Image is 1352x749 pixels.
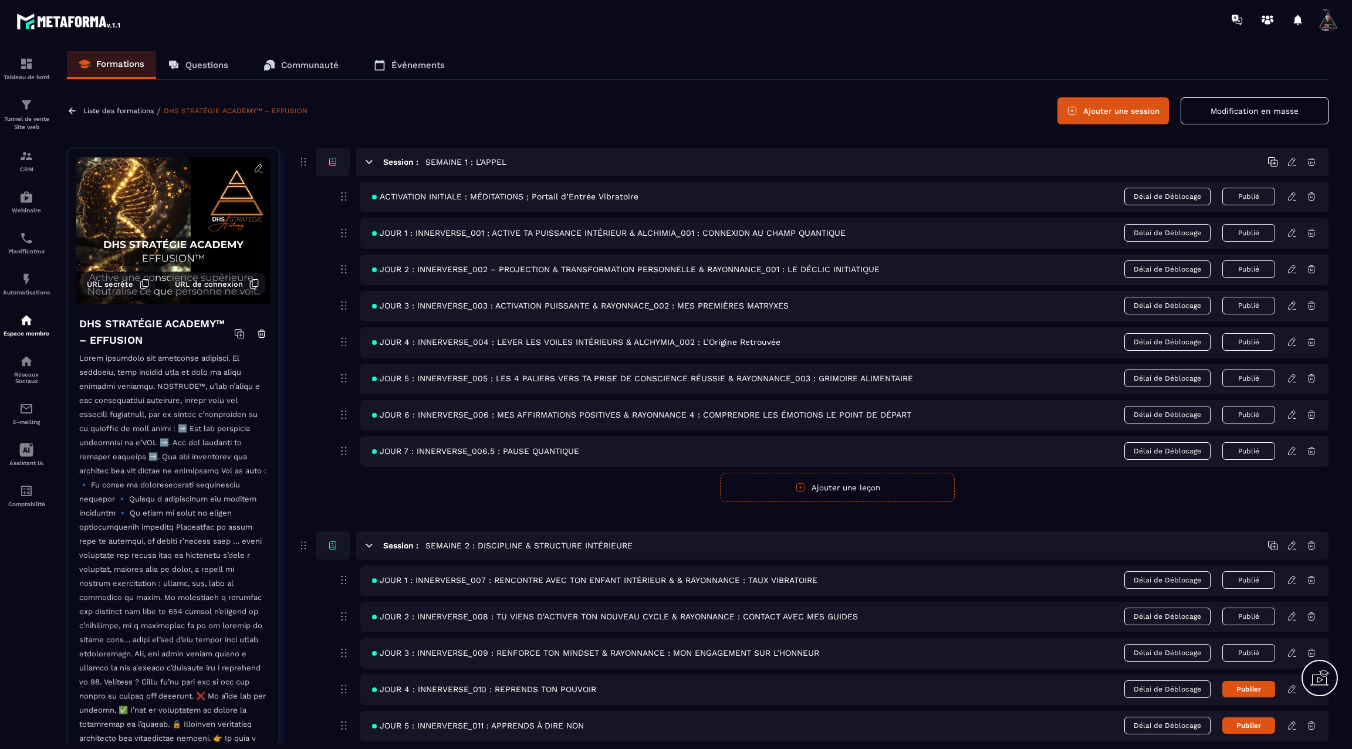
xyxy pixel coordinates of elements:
[3,475,50,516] a: accountantaccountantComptabilité
[1124,680,1211,698] span: Délai de Déblocage
[425,156,506,168] h5: SEMAINE 1 : L'APPEL
[372,337,780,347] span: JOUR 4 : INNERVERSE_004 : LEVER LES VOILES INTÉRIEURS & ALCHYMIA_002 : L’Origine Retrouvée
[3,140,50,181] a: formationformationCRM
[3,330,50,337] p: Espace membre
[3,48,50,89] a: formationformationTableau de bord
[185,60,228,70] p: Questions
[83,107,154,115] a: Liste des formations
[391,60,445,70] p: Événements
[3,345,50,393] a: social-networksocial-networkRéseaux Sociaux
[1222,224,1275,242] button: Publié
[19,149,33,163] img: formation
[19,313,33,327] img: automations
[3,434,50,475] a: Assistant IA
[1124,406,1211,423] span: Délai de Déblocage
[79,316,234,348] h4: DHS STRATÉGIE ACADEMY™ – EFFUSION
[3,166,50,172] p: CRM
[3,181,50,222] a: automationsautomationsWebinaire
[96,59,144,69] p: Formations
[164,107,307,115] a: DHS STRATÉGIE ACADEMY™ – EFFUSION
[372,575,817,585] span: JOUR 1 : INNERVERSE_007 : RENCONTRE AVEC TON ENFANT INTÉRIEUR & & RAYONNANCE : TAUX VIBRATOIRE
[3,501,50,507] p: Comptabilité
[3,248,50,255] p: Planificateur
[3,222,50,263] a: schedulerschedulerPlanificateur
[19,402,33,416] img: email
[1222,370,1275,387] button: Publié
[1181,97,1329,124] button: Modification en masse
[372,684,596,694] span: JOUR 4 : INNERVERSE_010 : REPRENDS TON POUVOIR
[3,393,50,434] a: emailemailE-mailing
[1222,644,1275,662] button: Publié
[1222,188,1275,205] button: Publié
[87,280,133,289] span: URL secrète
[372,648,819,658] span: JOUR 3 : INNERVERSE_009 : RENFORCE TON MINDSET & RAYONNANCE : MON ENGAGEMENT SUR L’HONNEUR
[175,280,243,289] span: URL de connexion
[372,265,880,274] span: JOUR 2 : INNERVERSE_002 – PROJECTION & TRANSFORMATION PERSONNELLE & RAYONNANCE_001 : LE DÉCLIC IN...
[3,304,50,345] a: automationsautomationsEspace membre
[1222,333,1275,351] button: Publié
[19,484,33,498] img: accountant
[1222,406,1275,423] button: Publié
[1124,297,1211,314] span: Délai de Déblocage
[1124,260,1211,278] span: Délai de Déblocage
[383,157,418,167] h6: Session :
[19,272,33,286] img: automations
[1124,370,1211,387] span: Délai de Déblocage
[156,51,240,79] a: Questions
[3,371,50,384] p: Réseaux Sociaux
[3,263,50,304] a: automationsautomationsAutomatisations
[1222,260,1275,278] button: Publié
[372,446,579,456] span: JOUR 7 : INNERVERSE_006.5 : PAUSE QUANTIQUE
[3,460,50,466] p: Assistant IA
[1222,681,1275,697] button: Publier
[76,157,270,304] img: background
[372,228,846,238] span: JOUR 1 : INNERVERSE_001 : ACTIVE TA PUISSANCE INTÉRIEUR & ALCHIMIA_001 : CONNEXION AU CHAMP QUANT...
[372,612,858,621] span: JOUR 2 : INNERVERSE_008 : TU VIENS D'ACTIVER TON NOUVEAU CYCLE & RAYONNANCE : CONTACT AVEC MES GU...
[372,374,913,383] span: JOUR 5 : INNERVERSE_005 : LES 4 PALIERS VERS TA PRISE DE CONSCIENCE RÉUSSIE & RAYONNANCE_003 : GR...
[1124,608,1211,625] span: Délai de Déblocage
[383,541,418,550] h6: Session :
[3,115,50,131] p: Tunnel de vente Site web
[362,51,457,79] a: Événements
[19,231,33,245] img: scheduler
[1222,297,1275,314] button: Publié
[1124,571,1211,589] span: Délai de Déblocage
[3,207,50,213] p: Webinaire
[3,89,50,140] a: formationformationTunnel de vente Site web
[19,190,33,204] img: automations
[169,273,265,295] button: URL de connexion
[19,57,33,71] img: formation
[720,473,955,502] button: Ajouter une leçon
[81,273,156,295] button: URL secrète
[281,60,339,70] p: Communauté
[1222,571,1275,589] button: Publié
[372,410,911,419] span: JOUR 6 : INNERVERSE_006 : MES AFFIRMATIONS POSITIVES & RAYONNANCE 4 : COMPRENDRE LES ÉMOTIONS LE ...
[372,301,789,310] span: JOUR 3 : INNERVERSE_003 : ACTIVATION PUISSANTE & RAYONNACE_002 : MES PREMIÈRES MATRYXES
[252,51,350,79] a: Communauté
[372,721,584,730] span: JOUR 5 : INNERVERSE_011 : APPRENDS À DIRE NON
[1222,608,1275,625] button: Publié
[1124,717,1211,734] span: Délai de Déblocage
[1124,188,1211,205] span: Délai de Déblocage
[157,106,161,117] span: /
[3,289,50,296] p: Automatisations
[1057,97,1169,124] button: Ajouter une session
[3,419,50,425] p: E-mailing
[372,192,638,201] span: ACTIVATION INITIALE : MÉDITATIONS ; Portail d’Entrée Vibratoire
[1124,333,1211,351] span: Délai de Déblocage
[19,98,33,112] img: formation
[19,354,33,368] img: social-network
[1124,442,1211,460] span: Délai de Déblocage
[1124,224,1211,242] span: Délai de Déblocage
[3,74,50,80] p: Tableau de bord
[1222,717,1275,734] button: Publier
[16,11,122,32] img: logo
[425,540,633,551] h5: SEMAINE 2 : DISCIPLINE & STRUCTURE INTÉRIEURE
[67,51,156,79] a: Formations
[1124,644,1211,662] span: Délai de Déblocage
[1222,442,1275,460] button: Publié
